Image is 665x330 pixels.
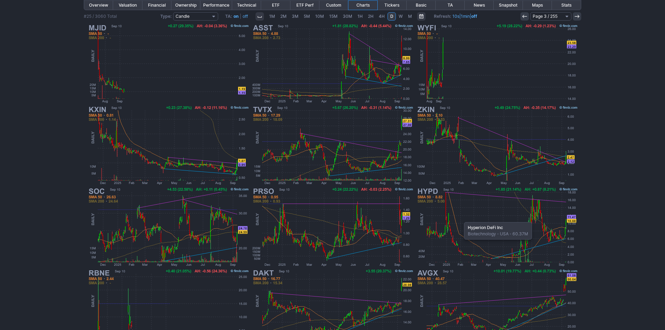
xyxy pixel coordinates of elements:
img: SOC - Sable Offshore Corp - Stock Price Chart [87,186,250,268]
a: off [243,14,248,19]
span: | [240,14,241,19]
a: 1M [267,12,278,21]
a: 4H [376,12,387,21]
span: • [496,231,500,236]
span: 15M [329,14,338,19]
a: W [396,12,405,21]
div: #25 / 3060 Total [84,13,117,20]
img: MJID - Majestic Ideal Holdings Ltd - Stock Price Chart [87,23,250,104]
a: 1H [355,12,365,21]
span: 2H [368,14,374,19]
a: Basic [407,1,436,10]
a: Financial [142,1,171,10]
a: ETF Perf [290,1,319,10]
span: 2M [280,14,287,19]
img: KXIN - Kaixin Holdings - Stock Price Chart [87,104,250,186]
a: M [406,12,414,21]
a: Snapshot [494,1,523,10]
span: | | [434,13,477,20]
a: Stats [552,1,581,10]
b: Refresh: [434,14,451,19]
a: Maps [523,1,552,10]
a: 5M [301,12,312,21]
a: Overview [84,1,113,10]
img: HYPD - Hyperion DeFi Inc - Stock Price Chart [415,186,579,268]
a: Valuation [113,1,142,10]
a: ETF [261,1,290,10]
a: TA [436,1,465,10]
span: W [399,14,403,19]
a: 15M [327,12,340,21]
a: off [471,14,477,19]
button: Range [417,12,426,21]
a: Custom [319,1,348,10]
span: 5M [304,14,310,19]
a: 10M [313,12,326,21]
span: 1M [269,14,275,19]
a: Performance [200,1,232,10]
a: 3M [289,12,301,21]
a: News [465,1,494,10]
img: WYFI - Whitefiber Inc - Stock Price Chart [415,23,579,104]
b: TA: [225,14,232,19]
b: Type: [160,14,172,19]
span: D [390,14,393,19]
a: on [234,14,238,19]
a: Tickers [377,1,406,10]
span: • [509,231,512,236]
button: Interval [256,12,264,21]
span: 3M [292,14,298,19]
a: Ownership [171,1,200,10]
img: PRSO - Peraso Inc - Stock Price Chart [251,186,414,268]
span: 1H [357,14,363,19]
a: Charts [348,1,377,10]
span: 10M [315,14,324,19]
a: 30M [340,12,355,21]
a: Technical [232,1,261,10]
span: M [408,14,412,19]
a: 2H [365,12,376,21]
div: Biotechnology USA 60.37M [464,222,532,240]
img: TVTX - Travere Therapeutics Inc - Stock Price Chart [251,104,414,186]
a: 1min [461,14,470,19]
b: Hyperion DeFi Inc [468,225,503,230]
span: 30M [343,14,352,19]
a: D [387,12,396,21]
a: 2M [278,12,289,21]
a: 10s [452,14,459,19]
span: 4H [379,14,385,19]
img: ZKIN - ZK International Group Co Ltd - Stock Price Chart [415,104,579,186]
img: ASST - Asset Entities Inc - Stock Price Chart [251,23,414,104]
